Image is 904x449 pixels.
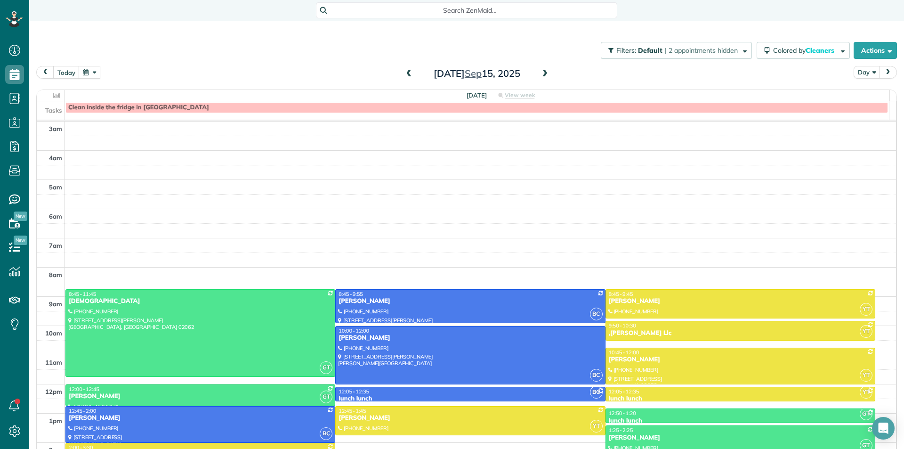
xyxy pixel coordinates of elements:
span: 8:45 - 11:45 [69,291,96,297]
div: [PERSON_NAME] [68,392,332,400]
span: [DATE] [467,91,487,99]
h2: [DATE] 15, 2025 [418,68,536,79]
span: New [14,236,27,245]
span: 12:00 - 12:45 [69,386,99,392]
span: 12:50 - 1:20 [609,410,636,416]
div: lunch lunch [608,395,872,403]
button: Day [854,66,880,79]
span: 5am [49,183,62,191]
span: 12:45 - 1:45 [339,408,366,414]
span: 1pm [49,417,62,425]
span: Cleaners [806,46,836,55]
span: 3am [49,125,62,132]
span: 12pm [45,388,62,395]
span: BC [590,308,603,320]
span: BC [590,369,603,382]
span: | 2 appointments hidden [665,46,738,55]
span: Filters: [616,46,636,55]
span: 9:50 - 10:30 [609,322,636,329]
span: 12:05 - 12:35 [339,388,369,395]
span: 8:45 - 9:55 [339,291,363,297]
span: 12:45 - 2:00 [69,408,96,414]
span: 8am [49,271,62,278]
span: 7am [49,242,62,249]
span: BC [590,386,603,399]
a: Filters: Default | 2 appointments hidden [596,42,752,59]
span: Sep [465,67,482,79]
div: [PERSON_NAME] [338,414,602,422]
div: lunch lunch [608,417,872,425]
span: Clean inside the fridge in [GEOGRAPHIC_DATA] [68,104,209,111]
div: [PERSON_NAME] [608,434,872,442]
span: YT [860,369,872,382]
div: [PERSON_NAME] [608,297,872,305]
span: YT [860,325,872,338]
span: 12:05 - 12:35 [609,388,639,395]
div: [PERSON_NAME] [608,356,872,364]
span: 6am [49,212,62,220]
span: Default [638,46,663,55]
span: 4am [49,154,62,162]
div: ,[PERSON_NAME] Llc [608,329,872,337]
span: New [14,212,27,221]
span: 10:45 - 12:00 [609,349,639,356]
div: [PERSON_NAME] [338,334,602,342]
span: Colored by [773,46,838,55]
button: prev [36,66,54,79]
span: YT [590,420,603,433]
span: 9am [49,300,62,308]
span: GT [320,361,332,374]
div: Open Intercom Messenger [872,417,895,440]
button: next [879,66,897,79]
div: [PERSON_NAME] [68,414,332,422]
span: BC [320,427,332,440]
div: [DEMOGRAPHIC_DATA] [68,297,332,305]
button: today [53,66,80,79]
button: Filters: Default | 2 appointments hidden [601,42,752,59]
span: 10am [45,329,62,337]
span: YT [860,386,872,399]
div: [PERSON_NAME] [338,297,602,305]
span: GT [860,408,872,420]
span: 1:25 - 2:25 [609,427,633,433]
span: YT [860,303,872,316]
span: GT [320,391,332,403]
span: 10:00 - 12:00 [339,327,369,334]
span: 11am [45,359,62,366]
span: View week [505,91,535,99]
div: lunch lunch [338,395,602,403]
button: Colored byCleaners [757,42,850,59]
span: 8:45 - 9:45 [609,291,633,297]
button: Actions [854,42,897,59]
